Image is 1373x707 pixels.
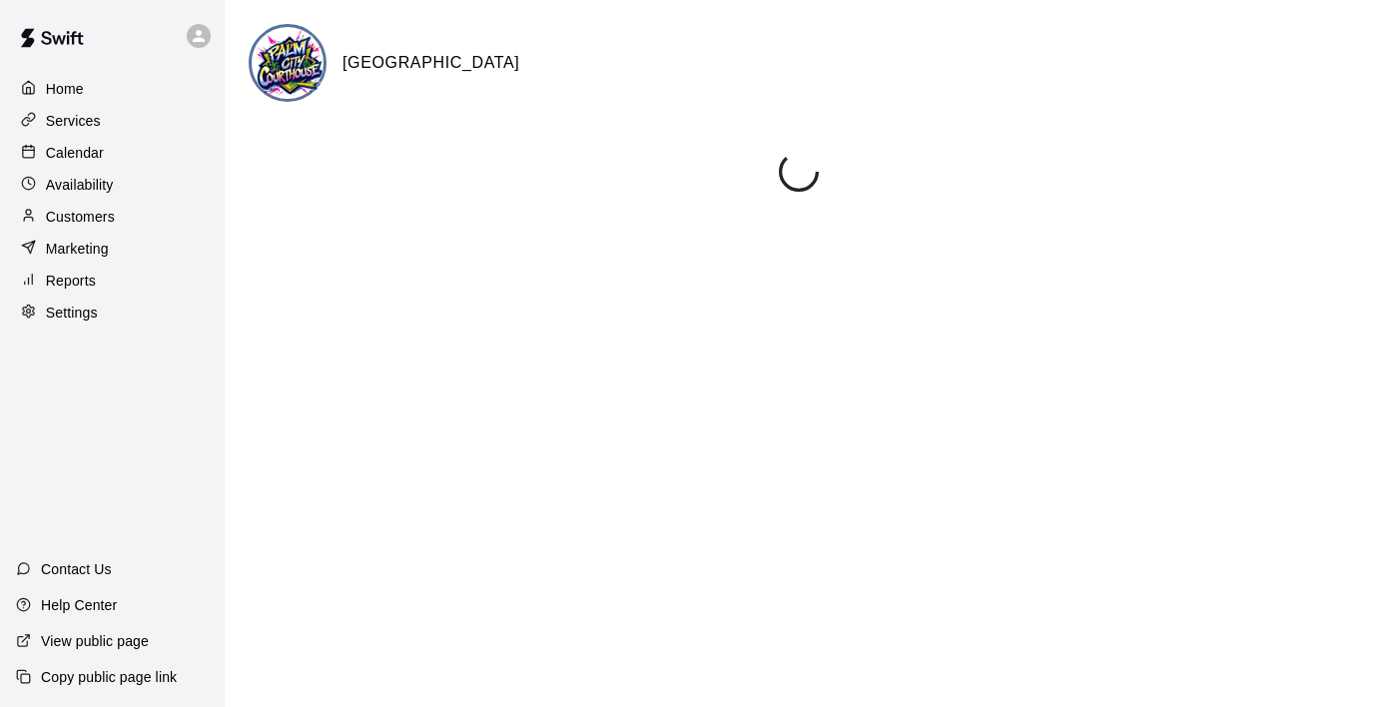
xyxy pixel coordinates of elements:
[41,559,112,579] p: Contact Us
[46,207,115,227] p: Customers
[46,175,114,195] p: Availability
[16,74,209,104] a: Home
[41,595,117,615] p: Help Center
[46,79,84,99] p: Home
[343,50,519,76] h6: [GEOGRAPHIC_DATA]
[46,303,98,323] p: Settings
[46,271,96,291] p: Reports
[46,239,109,259] p: Marketing
[16,298,209,328] a: Settings
[252,27,327,102] img: Palm City Courthouse logo
[16,202,209,232] a: Customers
[16,266,209,296] a: Reports
[16,138,209,168] a: Calendar
[16,234,209,264] a: Marketing
[16,106,209,136] a: Services
[41,631,149,651] p: View public page
[46,111,101,131] p: Services
[41,667,177,687] p: Copy public page link
[16,170,209,200] a: Availability
[46,143,104,163] p: Calendar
